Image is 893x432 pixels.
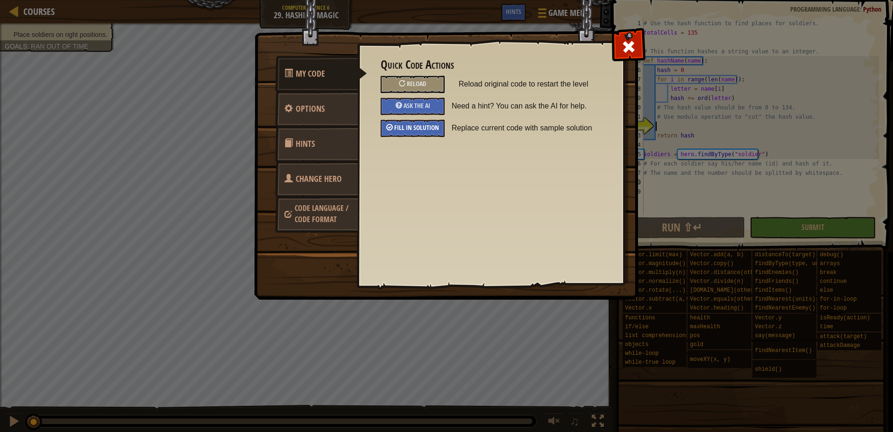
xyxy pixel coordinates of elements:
[394,123,439,132] span: Fill in solution
[404,101,430,110] span: Ask the AI
[296,103,325,115] span: Configure settings
[275,56,367,92] a: My Code
[275,91,358,127] a: Options
[381,76,445,93] div: Reload original code to restart the level
[295,203,348,224] span: Choose hero, language
[459,76,601,93] span: Reload original code to restart the level
[296,68,325,79] span: Quick Code Actions
[381,98,445,115] div: Ask the AI
[381,58,601,71] h3: Quick Code Actions
[381,120,445,137] div: Fill in solution
[296,173,342,185] span: Choose hero, language
[452,120,608,137] span: Replace current code with sample solution
[296,138,315,150] span: Hints
[407,79,426,88] span: Reload
[452,98,608,115] span: Need a hint? You can ask the AI for help.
